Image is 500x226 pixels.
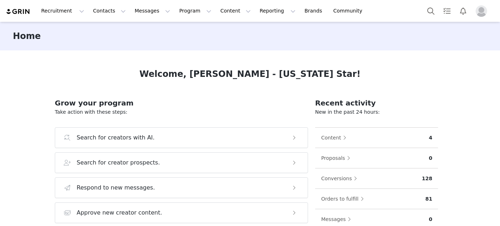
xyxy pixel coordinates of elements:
p: 0 [429,154,432,162]
h3: Respond to new messages. [77,183,155,192]
button: Orders to fulfill [321,193,367,205]
button: Conversions [321,173,361,184]
button: Messages [130,3,174,19]
h1: Welcome, [PERSON_NAME] - [US_STATE] Star! [139,68,360,80]
img: grin logo [6,8,31,15]
p: 128 [422,175,432,182]
button: Program [175,3,216,19]
button: Respond to new messages. [55,177,308,198]
button: Search for creators with AI. [55,127,308,148]
h3: Approve new creator content. [77,208,162,217]
h3: Home [13,30,41,43]
h2: Grow your program [55,98,308,108]
button: Content [216,3,255,19]
p: Take action with these steps: [55,108,308,116]
p: 81 [426,195,432,203]
button: Messages [321,213,355,225]
p: New in the past 24 hours: [315,108,438,116]
h3: Search for creator prospects. [77,158,160,167]
h3: Search for creators with AI. [77,133,155,142]
button: Search for creator prospects. [55,152,308,173]
button: Reporting [255,3,300,19]
a: Community [329,3,370,19]
button: Proposals [321,152,354,164]
button: Approve new creator content. [55,202,308,223]
button: Search [423,3,439,19]
button: Recruitment [37,3,88,19]
a: Brands [300,3,328,19]
button: Notifications [455,3,471,19]
a: Tasks [439,3,455,19]
img: placeholder-profile.jpg [476,5,487,17]
h2: Recent activity [315,98,438,108]
button: Contacts [89,3,130,19]
button: Content [321,132,350,143]
button: Profile [471,5,494,17]
p: 4 [429,134,432,142]
p: 0 [429,216,432,223]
